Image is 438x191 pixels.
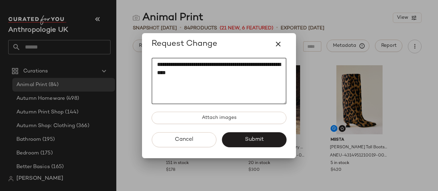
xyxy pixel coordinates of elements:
[175,136,193,143] span: Cancel
[152,132,216,147] button: Cancel
[222,132,286,147] button: Submit
[152,112,286,124] button: Attach images
[244,136,263,143] span: Submit
[202,115,236,121] span: Attach images
[152,39,217,50] span: Request Change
